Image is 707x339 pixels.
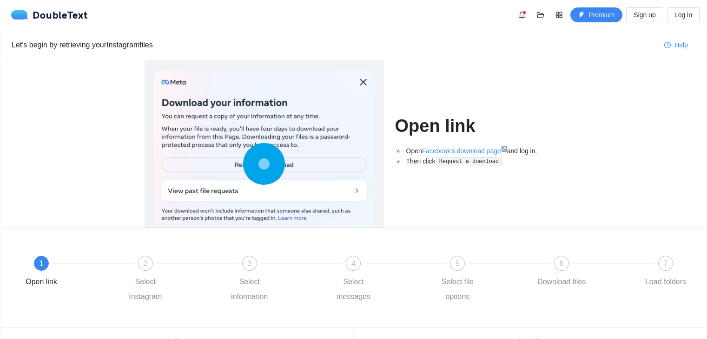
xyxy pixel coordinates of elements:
div: Select file options [430,274,484,304]
span: thunderbolt [578,12,585,19]
div: 5Select file options [430,256,535,304]
span: Sign up [634,10,655,20]
div: 7Load folders [639,256,693,289]
div: 3Select information [223,256,327,304]
div: Select information [223,274,277,304]
span: 6 [560,260,564,267]
div: Select Instagram [119,274,172,304]
div: Download files [537,274,586,289]
sup: ↗ [501,146,507,151]
div: Open link [26,274,57,289]
button: bell [515,7,529,22]
span: 5 [456,260,460,267]
button: folder-open [533,7,548,22]
img: logo [11,10,33,20]
div: 4Select messages [326,256,430,304]
div: Load folders [645,274,686,289]
button: thunderboltPremium [570,7,622,22]
div: Select messages [326,274,380,304]
div: DoubleText [11,10,88,20]
span: question-circle [664,42,671,49]
span: Help [674,40,688,50]
span: folder-open [534,11,548,19]
a: logoDoubleText [11,10,88,20]
a: Facebook's download page↗ [422,147,507,155]
span: 4 [351,260,356,267]
span: 2 [143,260,147,267]
code: Request a download [436,157,502,166]
span: appstore [552,11,566,19]
h1: Open link [395,115,563,137]
div: 1Open link [14,256,119,289]
li: Open and log in. [404,146,563,156]
button: appstore [552,7,567,22]
span: 7 [664,260,668,267]
li: Then click [404,156,563,167]
span: Premium [588,10,614,20]
span: 3 [247,260,251,267]
button: Log in [667,7,700,22]
span: bell [515,11,529,19]
button: question-circleHelp [657,38,695,52]
span: Log in [674,10,692,20]
div: 6Download files [535,256,639,289]
button: Sign up [626,7,663,22]
span: 1 [40,260,44,267]
div: 2Select Instagram [119,256,223,304]
div: Let's begin by retrieving your Instagram files [12,39,657,51]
